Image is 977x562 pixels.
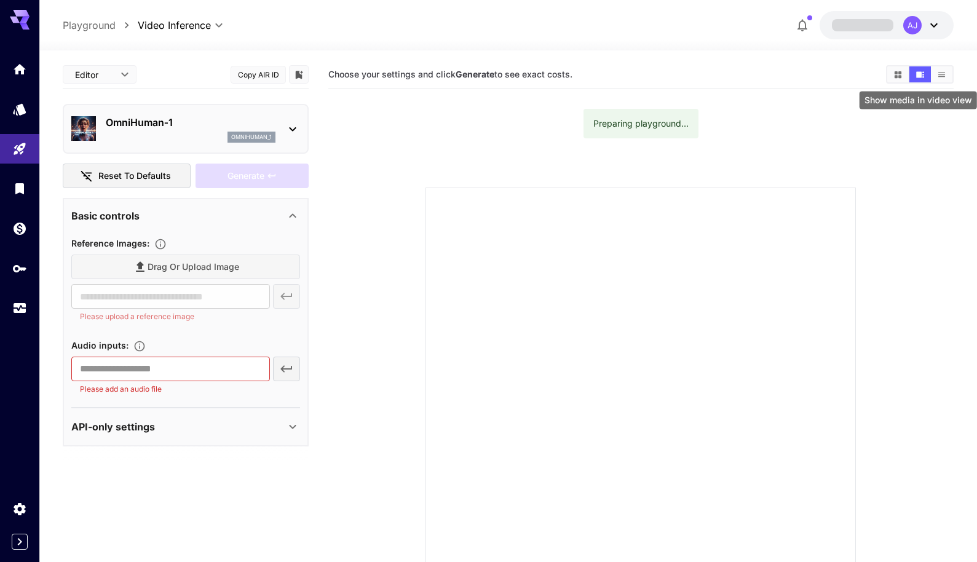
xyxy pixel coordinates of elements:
[593,113,689,135] div: Preparing playground...
[71,412,300,441] div: API-only settings
[12,181,27,196] div: Library
[71,201,300,231] div: Basic controls
[293,67,304,82] button: Add to library
[71,110,300,148] div: OmniHuman‑1omnihuman_1
[12,501,27,516] div: Settings
[909,66,931,82] button: Show media in video view
[138,18,211,33] span: Video Inference
[231,133,272,141] p: omnihuman_1
[129,340,151,352] button: Upload an audio file. Supported formats: .mp3, .wav, .flac, .aac, .ogg, .m4a, .wma. For best resu...
[63,18,116,33] a: Playground
[231,66,286,84] button: Copy AIR ID
[63,164,191,189] button: Reset to defaults
[80,311,261,323] p: Please upload a reference image
[12,534,28,550] button: Expand sidebar
[860,91,977,109] div: Show media in video view
[887,66,909,82] button: Show media in grid view
[12,261,27,276] div: API Keys
[75,68,113,81] span: Editor
[71,208,140,223] p: Basic controls
[12,221,27,236] div: Wallet
[820,11,954,39] button: AJ
[12,141,27,157] div: Playground
[12,61,27,77] div: Home
[196,164,309,189] div: Please check all required fields
[12,101,27,117] div: Models
[12,301,27,316] div: Usage
[106,115,275,130] p: OmniHuman‑1
[63,18,138,33] nav: breadcrumb
[886,65,954,84] div: Show media in grid viewShow media in video viewShow media in list view
[328,69,572,79] span: Choose your settings and click to see exact costs.
[149,238,172,250] button: Upload a reference image to guide the result. Supported formats: MP4, WEBM and MOV.
[456,69,494,79] b: Generate
[80,383,261,395] p: Please add an audio file
[903,16,922,34] div: AJ
[931,66,952,82] button: Show media in list view
[71,419,155,434] p: API-only settings
[71,238,149,248] span: Reference Images :
[71,340,129,350] span: Audio inputs :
